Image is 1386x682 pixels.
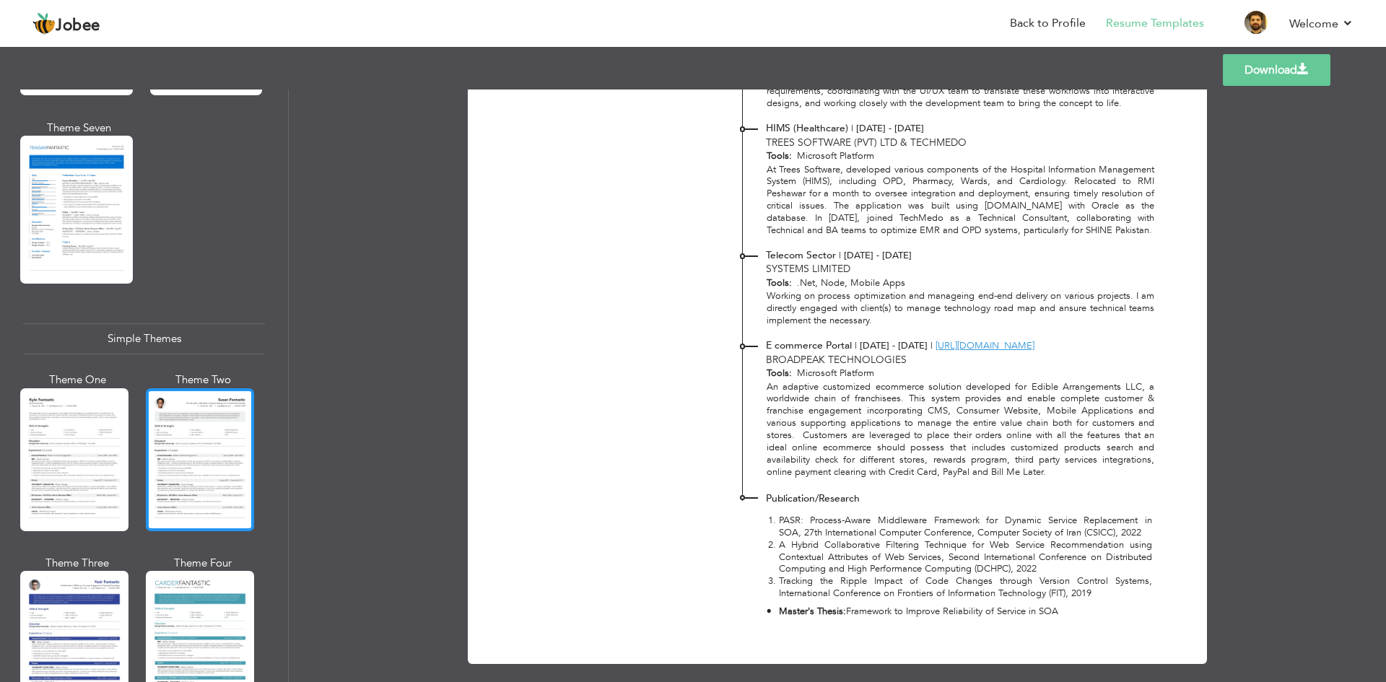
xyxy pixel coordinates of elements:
[839,249,841,262] span: |
[767,149,792,162] b: Tools:
[860,339,928,352] span: [DATE] - [DATE]
[766,262,850,276] span: Systems Limited
[1289,15,1354,32] a: Welcome
[766,136,967,149] span: Trees Software (Pvt) Ltd & TechMedo
[743,381,1162,479] div: An adaptive customized ecommerce solution developed for Edible Arrangements LLC, a worldwide chai...
[792,276,1155,290] p: .Net, Node, Mobile Apps
[767,367,792,380] b: Tools:
[792,367,1155,380] p: Microsoft Platform
[766,248,836,262] span: Telecom Sector
[149,372,257,388] div: Theme Two
[1106,15,1204,32] a: Resume Templates
[23,372,131,388] div: Theme One
[779,539,1152,576] li: A Hybrid Collaborative Filtering Technique for Web Service Recommendation using Contextual Attrib...
[23,121,136,136] div: Theme Seven
[767,606,1058,618] li: Framework to Improve Reliability of Service in SOA
[930,339,933,352] span: |
[855,339,857,352] span: |
[743,164,1162,237] div: At Trees Software, developed various components of the Hospital Information Management System (HI...
[23,556,131,571] div: Theme Three
[856,122,924,135] span: [DATE] - [DATE]
[792,149,1155,163] p: Microsoft Platform
[779,575,1152,600] li: Tracking the Ripple Impact of Code Changes through Version Control Systems, International Confere...
[851,122,853,135] span: |
[766,491,860,505] span: Publication/Research
[1245,11,1268,34] img: Profile Img
[779,605,846,618] strong: Master's Thesis:
[743,290,1162,327] div: Working on process optimization and manageing end-end delivery on various projects. I am directly...
[1010,15,1086,32] a: Back to Profile
[23,323,265,354] div: Simple Themes
[766,121,848,135] span: HIMS (Healthcare)
[149,556,257,571] div: Theme Four
[779,515,1152,539] li: PASR: Process-Aware Middleware Framework for Dynamic Service Replacement in SOA, 27th Internation...
[936,339,1034,352] a: [URL][DOMAIN_NAME]
[1223,54,1330,86] a: Download
[766,353,907,367] span: BroadPeak Technologies
[844,249,912,262] span: [DATE] - [DATE]
[32,12,56,35] img: jobee.io
[32,12,100,35] a: Jobee
[767,276,792,289] b: Tools:
[766,338,852,352] span: E commerce Portal
[56,18,100,34] span: Jobee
